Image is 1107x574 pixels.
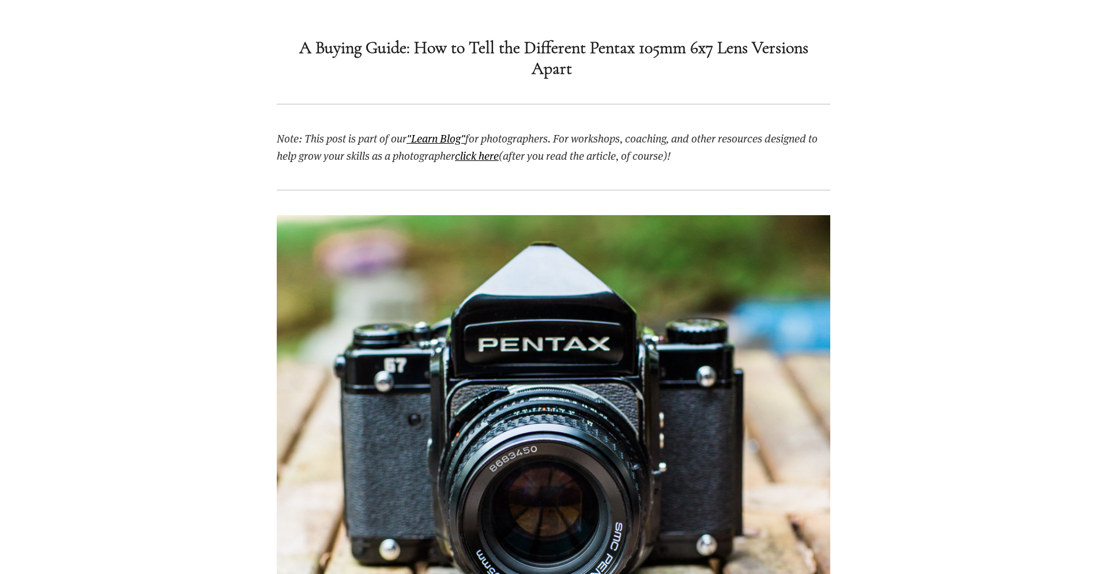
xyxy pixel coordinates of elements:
em: (after you read the article, of course)! [499,148,671,163]
a: "Learn Blog" [406,131,465,145]
em: Note: This post is part of our [277,131,406,145]
strong: A Buying Guide: How to Tell the Different Pentax 105mm 6x7 Lens Versions Apart [299,37,812,79]
em: for photographers. For workshops, coaching, and other resources designed to help grow your skills... [277,131,820,163]
a: click here [455,148,499,163]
